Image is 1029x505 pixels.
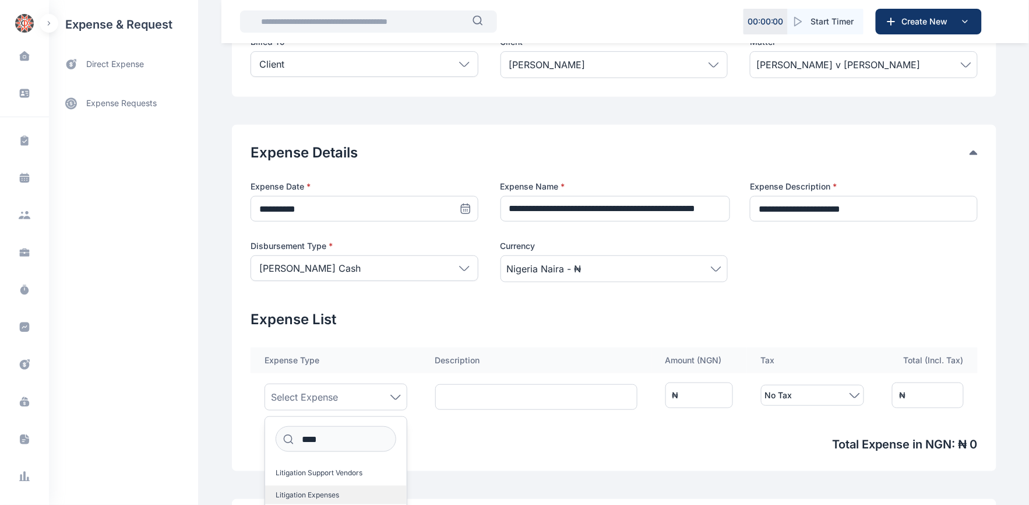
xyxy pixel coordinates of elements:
[651,348,747,373] th: Amount ( NGN )
[276,490,339,500] span: Litigation Expenses
[747,348,879,373] th: Tax
[672,390,679,401] div: ₦
[251,143,978,162] div: Expense Details
[49,49,198,80] a: direct expense
[876,9,982,34] button: Create New
[251,310,978,329] h2: Expense List
[251,436,978,453] span: Total Expense in NGN : ₦ 0
[251,143,970,162] button: Expense Details
[276,468,362,478] span: Litigation Support Vendors
[748,16,784,27] p: 00 : 00 : 00
[899,390,905,401] div: ₦
[501,240,535,252] span: Currency
[750,181,978,192] label: Expense Description
[765,388,792,402] span: No Tax
[259,57,284,71] p: Client
[509,58,586,72] span: [PERSON_NAME]
[507,262,582,276] span: Nigeria Naira - ₦
[251,240,478,252] label: Disbursement Type
[878,348,978,373] th: Total (Incl. Tax)
[49,89,198,117] a: expense requests
[756,58,920,72] span: [PERSON_NAME] v [PERSON_NAME]
[86,58,144,71] span: direct expense
[251,348,421,373] th: Expense Type
[251,181,478,192] label: Expense Date
[501,181,728,192] label: Expense Name
[259,261,361,275] p: [PERSON_NAME] Cash
[897,16,958,27] span: Create New
[49,80,198,117] div: expense requests
[788,9,864,34] button: Start Timer
[271,390,338,404] span: Select Expense
[811,16,854,27] span: Start Timer
[421,348,651,373] th: Description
